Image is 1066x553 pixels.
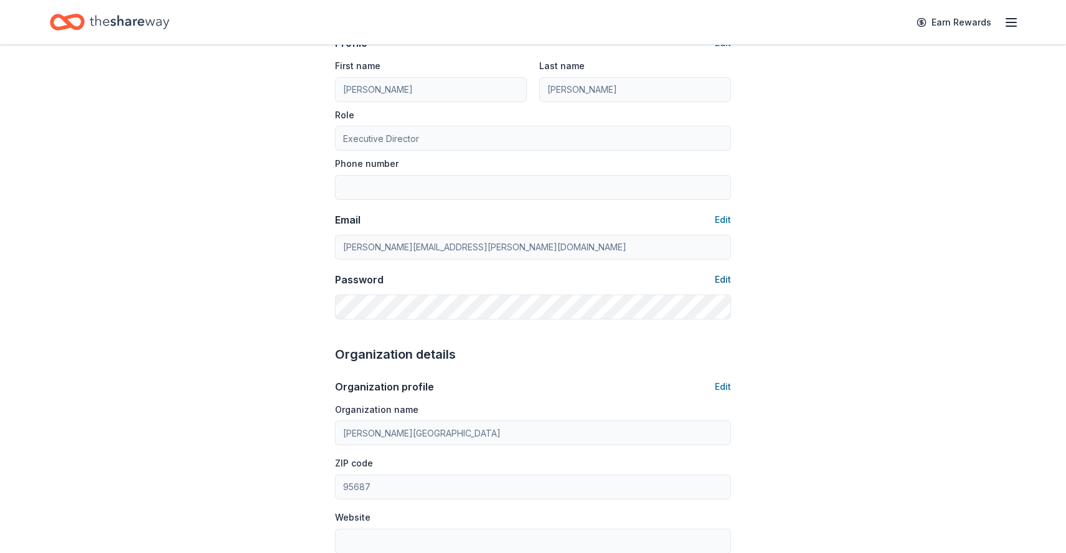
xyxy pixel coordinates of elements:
[335,475,731,499] input: 12345 (U.S. only)
[909,11,999,34] a: Earn Rewards
[715,379,731,394] button: Edit
[335,272,384,287] div: Password
[335,344,731,364] div: Organization details
[335,60,380,72] label: First name
[715,212,731,227] button: Edit
[335,404,418,416] label: Organization name
[335,109,354,121] label: Role
[715,272,731,287] button: Edit
[539,60,585,72] label: Last name
[335,158,399,170] label: Phone number
[50,7,169,37] a: Home
[335,212,361,227] div: Email
[335,457,373,470] label: ZIP code
[335,511,370,524] label: Website
[335,379,434,394] div: Organization profile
